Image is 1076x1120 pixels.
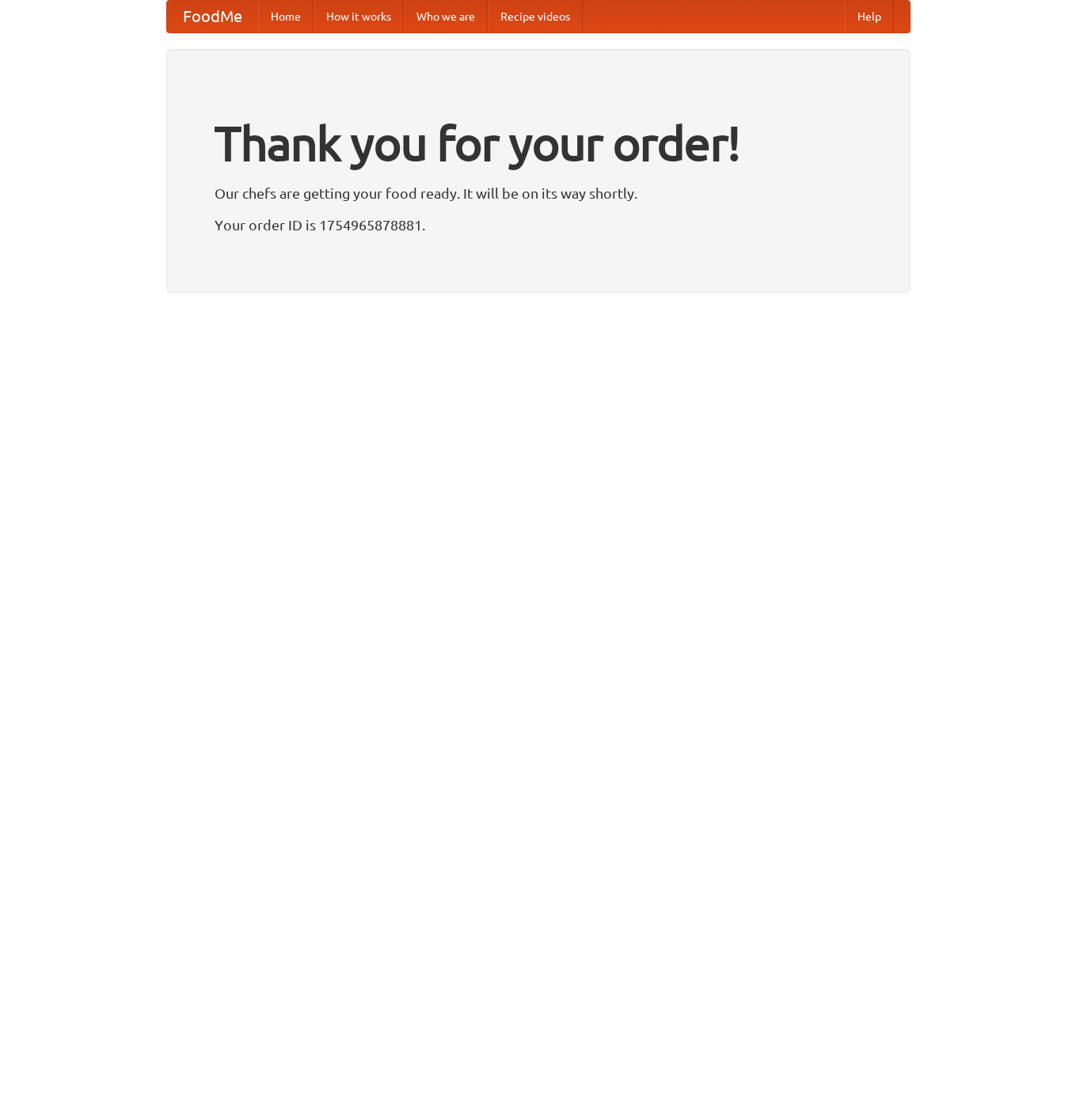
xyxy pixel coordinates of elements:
a: Help [845,1,894,32]
a: Home [258,1,314,32]
a: How it works [314,1,404,32]
a: Who we are [404,1,488,32]
a: Recipe videos [488,1,583,32]
a: FoodMe [167,1,258,32]
p: Our chefs are getting your food ready. It will be on its way shortly. [215,181,862,205]
p: Your order ID is 1754965878881. [215,213,862,237]
h1: Thank you for your order! [215,105,862,181]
